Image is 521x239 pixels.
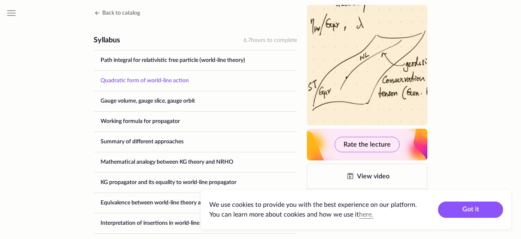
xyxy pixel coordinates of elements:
[94,132,297,151] a: Summary of different approaches
[335,137,400,152] button: Rate the lecture
[209,202,417,218] span: We use cookies to provide you with the best experience on our platform. You can learn more about ...
[94,213,297,233] a: Interpretation of insertions in world-line path integral
[94,71,297,90] a: Quadratic form of world-line action
[102,10,140,16] span: Back to catalog
[359,211,373,218] a: here.
[94,173,297,192] a: KG propagator and its equality to world-line propagator
[357,173,390,180] span: View video
[438,202,503,218] button: Got it
[307,164,427,189] a: View video
[92,8,140,18] button: Back to catalog
[94,152,297,172] a: Mathematical analogy between KG theory and NRHO
[94,112,297,131] a: Working formula for propagator
[94,91,297,111] a: Gauge volume, gauge slice, gauge orbit
[94,193,297,213] a: Equivalence between world-line theory and spacetime QFT
[243,35,297,45] div: 6.7
[94,50,297,70] a: Path integral for relativistic free particle (world-line theory)
[251,37,297,43] span: hours to complete
[307,189,427,213] button: Get link to the lecture
[94,35,120,45] div: Syllabus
